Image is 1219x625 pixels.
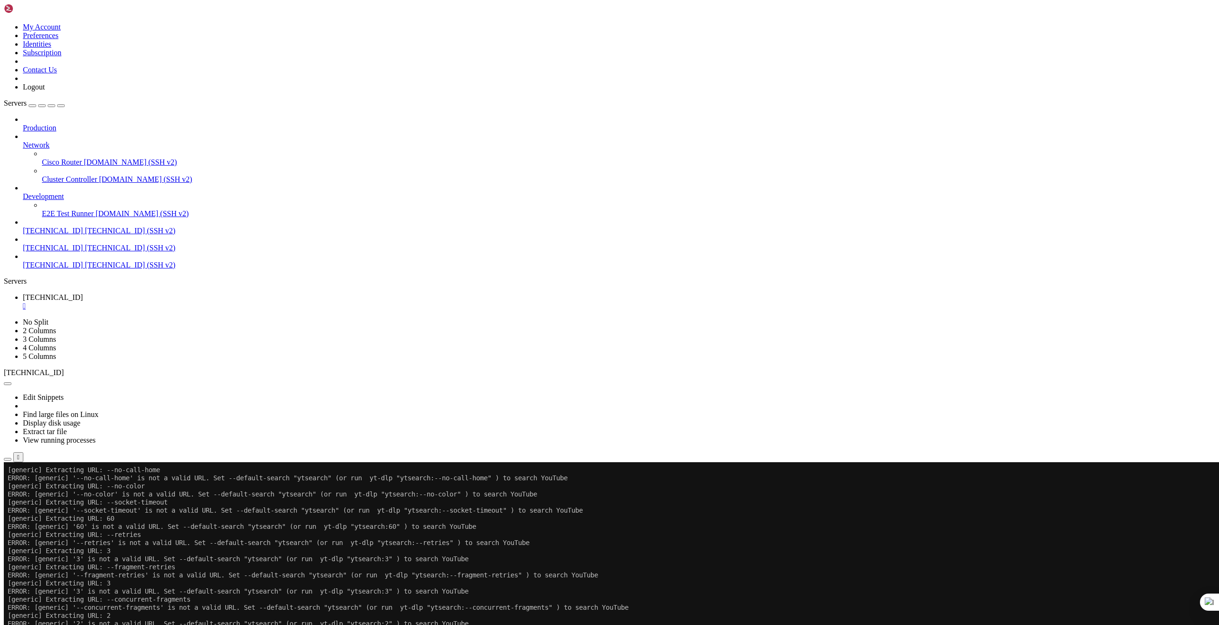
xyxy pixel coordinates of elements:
[172,506,324,513] span: HÃY TRAO [PERSON_NAME] ft. [PERSON_NAME]
[4,198,1095,206] x-row: [generic] Extracting URL: --downloader-args
[4,99,65,107] a: Servers
[23,252,1215,269] li: [TECHNICAL_ID] [TECHNICAL_ID] (SSH v2)
[84,158,177,166] span: [DOMAIN_NAME] (SSH v2)
[23,115,1215,132] li: Production
[4,60,1095,69] x-row: ERROR: [generic] '60' is not a valid URL. Set --default-search "ytsearch" (or run yt-dlp "ytsearc...
[23,427,67,436] a: Extract tar file
[4,514,1095,522] x-row: [download] 100% of 11.30MiB in 00:00:00 at 21.08MiB/s
[4,538,1095,546] x-row: user 0m4.958s
[4,554,1095,562] x-row: root@cloud:~#
[23,83,45,91] a: Logout
[23,261,83,269] span: [TECHNICAL_ID]
[60,554,64,562] div: (14, 68)
[23,410,99,418] a: Find large files on Linux
[42,209,94,218] span: E2E Test Runner
[42,167,1215,184] li: Cluster Controller [DOMAIN_NAME] (SSH v2)
[4,85,1095,93] x-row: [generic] Extracting URL: 3
[4,230,1095,238] x-row: ERROR: Unable to handle request: Unsupported url scheme: "aria2c" (urllib)
[4,4,1095,12] x-row: [generic] Extracting URL: --no-call-home
[164,506,172,514] span: ｜
[4,295,1095,303] x-row: ERROR: [generic] '--max-filesize' is not a valid URL. Set --default-search "ytsearch" (or run yt-...
[4,425,1095,433] x-row: [youtube] knW7-x7Y7RE: Downloading tv client config
[4,174,1095,182] x-row: ERROR: [generic] '--downloader' is not a valid URL. Set --default-search "ytsearch" (or run yt-dl...
[4,158,1095,166] x-row: ERROR: [generic] '2' is not a valid URL. Set --default-search "ytsearch" (or run yt-dlp "ytsearch...
[23,318,49,326] a: No Split
[4,336,1095,344] x-row: [generic] Extracting URL: bestaudio[ext=webm]/bestaudio[ext=m4a]/bestaudio[ext=mp3]/bestaudio/bes...
[4,20,1095,28] x-row: [generic] Extracting URL: --no-color
[4,417,1095,425] x-row: [youtube] knW7-x7Y7RE: Downloading webpage
[4,344,1095,352] x-row: ERROR: [generic] 'bestaudio[ext=webm]/bestaudio[ext=m4a]/bestaudio[ext=mp3]/bestaudio/best[height...
[23,335,56,343] a: 3 Columns
[23,302,1215,310] a: 
[4,255,1095,263] x-row: [generic] Extracting URL: --quiet
[23,184,1215,218] li: Development
[23,66,57,74] a: Contact Us
[13,452,23,462] button: 
[4,52,1095,60] x-row: [generic] Extracting URL: 60
[4,141,1095,149] x-row: ERROR: [generic] '--concurrent-fragments' is not a valid URL. Set --default-search "ytsearch" (or...
[4,125,1095,133] x-row: ERROR: [generic] '3' is not a valid URL. Set --default-search "ytsearch" (or run yt-dlp "ytsearch...
[23,293,1215,310] a: 103.75.187.114
[23,293,83,301] span: [TECHNICAL_ID]
[23,227,1215,235] a: [TECHNICAL_ID] [TECHNICAL_ID] (SSH v2)
[4,546,1095,554] x-row: sys 0m0.186s
[4,360,1095,368] x-row: [generic] Extracting URL: -o
[23,261,1215,269] a: [TECHNICAL_ID] [TECHNICAL_ID] (SSH v2)
[4,117,1095,125] x-row: [generic] Extracting URL: 3
[4,77,1095,85] x-row: ERROR: [generic] '--retries' is not a valid URL. Set --default-search "ytsearch" (or run yt-dlp "...
[23,124,56,132] span: Production
[4,279,1095,287] x-row: ERROR: [generic] '--no-warnings' is not a valid URL. Set --default-search "ytsearch" (or run yt-d...
[23,218,1215,235] li: [TECHNICAL_ID] [TECHNICAL_ID] (SSH v2)
[23,141,1215,149] a: Network
[4,497,1095,506] x-row: [info] knW7-x7Y7RE: Downloading 1 format(s): 18
[23,419,80,427] a: Display disk usage
[4,287,1095,295] x-row: [generic] Extracting URL: --max-filesize
[4,12,1095,20] x-row: ERROR: [generic] '--no-call-home' is not a valid URL. Set --default-search "ytsearch" (or run yt-...
[23,393,64,401] a: Edit Snippets
[4,222,1095,230] x-row: [generic] aria2c:"-x 2 -s 2 -k 512K --max-tries=1 --min-split-size=512K": Downloading webpage
[4,465,1095,473] x-row: [youtube] knW7-x7Y7RE: Downloading m3u8 information
[23,352,56,360] a: 5 Columns
[4,44,1095,52] x-row: ERROR: [generic] '--socket-timeout' is not a valid URL. Set --default-search "ytsearch" (or run y...
[4,166,1095,174] x-row: [generic] Extracting URL: --downloader
[4,101,1095,109] x-row: [generic] Extracting URL: --fragment-retries
[4,400,1095,408] x-row: ERROR: [generic] '-v' is not a valid URL. Set --default-search "ytsearch" (or run yt-dlp "ytsearc...
[4,368,1095,376] x-row: ERROR: [generic] '-o' is not a valid URL. Set --default-search "ytsearch" (or run yt-dlp "ytsearc...
[4,368,64,377] span: [TECHNICAL_ID]
[96,209,189,218] span: [DOMAIN_NAME] (SSH v2)
[4,109,1095,117] x-row: ERROR: [generic] '--fragment-retries' is not a valid URL. Set --default-search "ytsearch" (or run...
[4,263,1095,271] x-row: ERROR: [generic] '--quiet' is not a valid URL. Set --default-search "ytsearch" (or run yt-dlp "yt...
[4,506,1095,514] x-row: Official MV [knW7-x7Y7RE].mp4
[4,449,1095,457] x-row: WARNING: [youtube] knW7-x7Y7RE: Some tv client https formats have been skipped as they are DRM pr...
[4,93,1095,101] x-row: ERROR: [generic] '3' is not a valid URL. Set --default-search "ytsearch" (or run yt-dlp "ytsearch...
[42,149,1215,167] li: Cisco Router [DOMAIN_NAME] (SSH v2)
[4,530,1095,538] x-row: real 0m15.294s
[23,235,1215,252] li: [TECHNICAL_ID] [TECHNICAL_ID] (SSH v2)
[23,227,83,235] span: [TECHNICAL_ID]
[42,175,1215,184] a: Cluster Controller [DOMAIN_NAME] (SSH v2)
[4,182,1095,190] x-row: [generic] Extracting URL: aria2c
[4,214,1095,222] x-row: [generic] Extracting URL: aria2c:"-x 2 -s 2 -k 512K --max-tries=1 --min-split-size=512K"
[4,69,1095,77] x-row: [generic] Extracting URL: --retries
[4,327,1095,336] x-row: ERROR: [generic] '-f' is not a valid URL. Set --default-search "ytsearch" (or run yt-dlp "ytsearc...
[42,175,97,183] span: Cluster Controller
[23,124,1215,132] a: Production
[23,344,56,352] a: 4 Columns
[23,436,96,444] a: View running processes
[4,408,1095,417] x-row: [youtube] Extracting URL: [URL][DOMAIN_NAME]
[85,261,175,269] span: [TECHNICAL_ID] (SSH v2)
[4,4,59,13] img: Shellngn
[4,473,1095,481] x-row: [info] Testing format 625
[4,238,1095,247] x-row: [generic] Extracting URL: --no-playlist
[23,327,56,335] a: 2 Columns
[85,244,175,252] span: [TECHNICAL_ID] (SSH v2)
[4,352,1095,360] x-row: search YouTube
[4,441,1095,449] x-row: [youtube] knW7-x7Y7RE: Downloading ios player API JSON
[42,158,1215,167] a: Cisco Router [DOMAIN_NAME] (SSH v2)
[42,209,1215,218] a: E2E Test Runner [DOMAIN_NAME] (SSH v2)
[23,244,83,252] span: [TECHNICAL_ID]
[23,23,61,31] a: My Account
[23,49,61,57] a: Subscription
[4,190,1095,198] x-row: ERROR: [generic] 'aria2c' is not a valid URL. Set --default-search "ytsearch" (or run yt-dlp "yts...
